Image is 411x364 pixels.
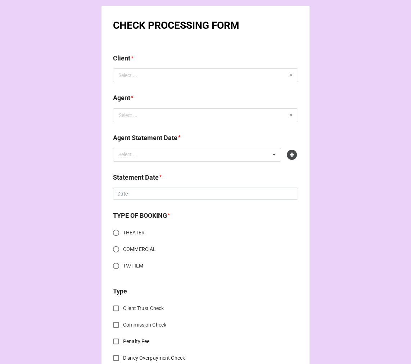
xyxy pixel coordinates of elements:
[113,188,298,200] input: Date
[117,150,148,159] div: Select ...
[117,71,148,80] div: Select ...
[113,19,239,31] b: CHECK PROCESSING FORM
[123,338,149,345] span: Penalty Fee
[123,354,185,362] span: Disney Overpayment Check
[123,229,145,237] span: THEATER
[113,133,177,143] label: Agent Statement Date
[113,53,130,63] label: Client
[113,211,167,221] label: TYPE OF BOOKING
[119,113,137,118] div: Select ...
[123,246,156,253] span: COMMERCIAL
[123,321,166,329] span: Commission Check
[123,262,143,270] span: TV/FILM
[113,172,159,183] label: Statement Date
[113,286,127,296] label: Type
[123,305,164,312] span: Client Trust Check
[113,93,130,103] label: Agent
